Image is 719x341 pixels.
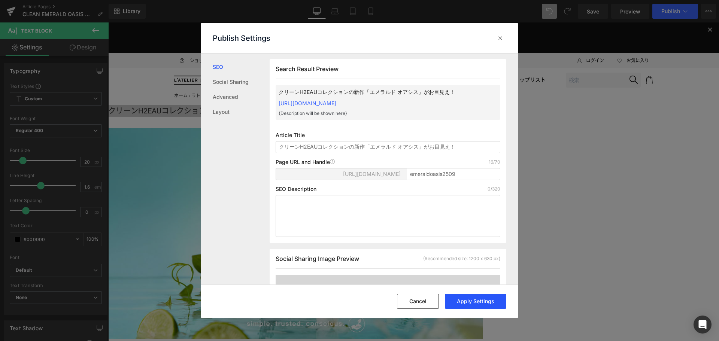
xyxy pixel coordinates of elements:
p: {Description will be shown here} [279,110,473,117]
p: Publish Settings [213,34,270,43]
img: Icon_Heart_Empty.svg [509,36,514,40]
img: Icon_ShoppingGuide.svg [70,35,77,42]
button: Apply Settings [445,294,506,309]
span: ラトリエ デ パルファム 公式オンラインストア [83,71,176,76]
a: カテゴリーから探す [345,51,392,64]
div: (Recommended size: 1200 x 630 px) [423,255,500,262]
input: Enter article title... [407,168,500,180]
p: 0/320 [488,186,500,192]
p: Page URL and Handle [276,159,335,165]
button: Cancel [397,294,439,309]
a: 最新情報 [315,51,336,64]
a: ショッピングガイド [66,34,122,42]
a: ログイン [464,34,496,42]
span: ログイン [478,34,496,42]
a: ブランドから探す [135,51,177,64]
p: Article Title [276,132,500,138]
p: LINE公式アカウントの友だち追加は [7,15,603,23]
span: Search Result Preview [276,65,339,73]
img: ラトリエ デ パルファム 公式オンラインストア [66,53,126,62]
img: Icon_User.svg [469,34,473,42]
p: クリーンH2EAUコレクションの新作「エメラルド オアシス」がお目見え！ [279,88,473,96]
a: Social Sharing [213,74,270,89]
input: 検索 [458,50,533,66]
div: Open Intercom Messenger [694,316,712,334]
a: お問い合わせ [128,34,169,42]
p: [全製品対象] ご購入で選べるサンプル2点プレゼント！ [7,7,603,15]
a: ホーム [66,71,79,76]
span: ショッピングガイド [82,34,122,42]
a: Advanced [213,89,270,104]
a: 新製品 [249,51,265,64]
img: Icon_Email.svg [133,36,137,40]
img: Icon_Search.svg [521,53,530,61]
a: ショップリスト [401,51,437,64]
a: Layout [213,104,270,119]
a: こちらから [330,16,353,22]
a: 限定品/キット・コフレ [186,51,240,64]
span: [URL][DOMAIN_NAME] [343,171,401,177]
p: 16/70 [489,159,500,165]
input: Enter your page title... [276,141,500,153]
span: › [81,71,82,76]
span: Social Sharing Image Preview [276,255,359,262]
a: [URL][DOMAIN_NAME] [279,100,336,106]
a: ギフトガイド [274,51,306,64]
nav: breadcrumbs [66,70,176,77]
p: SEO Description [276,186,316,192]
a: SEO [213,60,270,74]
span: お気に入り [518,34,541,42]
img: Icon_Cart.svg [537,54,545,62]
span: お問い合わせ [142,34,169,42]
